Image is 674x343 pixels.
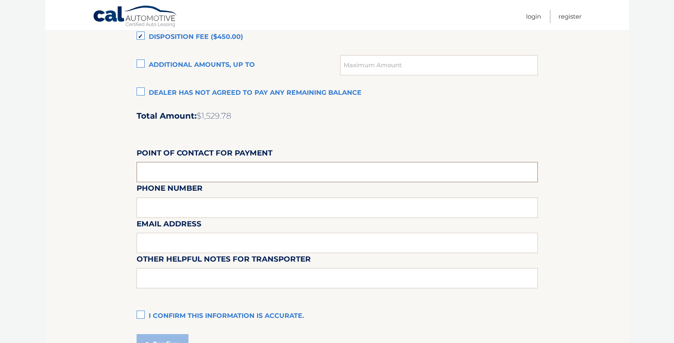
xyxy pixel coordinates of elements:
[340,55,537,75] input: Maximum Amount
[93,5,178,29] a: Cal Automotive
[137,85,538,101] label: Dealer has not agreed to pay any remaining balance
[137,308,538,324] label: I confirm this information is accurate.
[137,147,272,162] label: Point of Contact for Payment
[137,29,538,45] label: Disposition Fee ($450.00)
[197,111,231,121] span: $1,529.78
[526,10,541,23] a: Login
[137,253,311,268] label: Other helpful notes for transporter
[137,111,538,121] h2: Total Amount:
[558,10,582,23] a: Register
[137,57,340,73] label: Additional amounts, up to
[137,218,201,233] label: Email Address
